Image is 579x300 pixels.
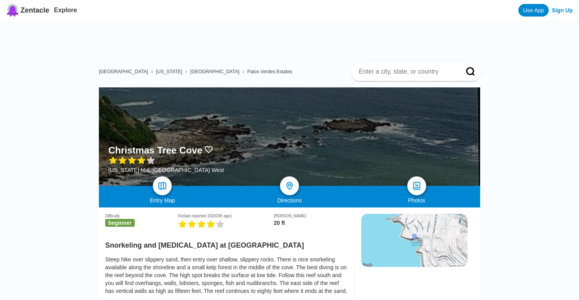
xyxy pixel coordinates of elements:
a: Explore [54,7,77,13]
div: Directions [226,197,353,204]
a: photos [407,176,426,195]
div: 20 ft [274,220,348,226]
span: › [243,69,244,74]
img: directions [285,181,294,191]
div: [US_STATE] Mid, [GEOGRAPHIC_DATA] West [108,167,224,173]
img: staticmap [361,214,468,267]
a: Zentacle logoZentacle [6,4,49,17]
a: [GEOGRAPHIC_DATA] [190,69,239,74]
img: Zentacle logo [6,4,19,17]
img: photos [412,181,421,191]
a: map [153,176,172,195]
a: [GEOGRAPHIC_DATA] [99,69,148,74]
span: Zentacle [20,6,49,15]
span: beginner [105,219,135,227]
input: Enter a city, state, or country [358,68,455,76]
div: Photos [353,197,480,204]
span: › [151,69,153,74]
a: Use App [518,4,549,17]
a: [US_STATE] [156,69,182,74]
span: › [186,69,187,74]
a: Palos Verdes Estates [247,69,292,74]
div: Difficulty [105,214,178,218]
h1: Christmas Tree Cove [108,145,202,156]
div: Entry Map [99,197,226,204]
iframe: Advertisement [105,20,480,56]
img: map [158,181,167,191]
div: [PERSON_NAME] [274,214,348,218]
h2: Snorkeling and [MEDICAL_DATA] at [GEOGRAPHIC_DATA] [105,237,348,250]
a: Sign Up [552,7,573,13]
div: Viz (last reported 102020h ago) [178,214,274,218]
